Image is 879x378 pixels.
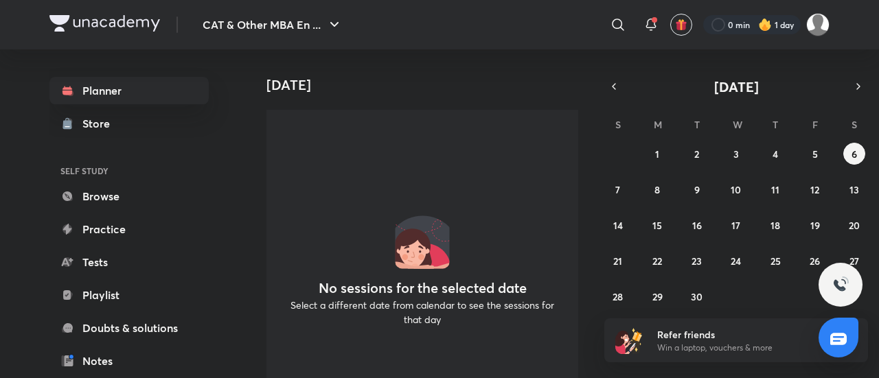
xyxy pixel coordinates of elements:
[655,147,659,161] abbr: September 1, 2025
[770,255,781,268] abbr: September 25, 2025
[731,183,741,196] abbr: September 10, 2025
[733,118,742,131] abbr: Wednesday
[607,214,629,236] button: September 14, 2025
[652,255,662,268] abbr: September 22, 2025
[810,183,819,196] abbr: September 12, 2025
[646,250,668,272] button: September 22, 2025
[49,347,209,375] a: Notes
[266,77,589,93] h4: [DATE]
[733,147,739,161] abbr: September 3, 2025
[686,250,708,272] button: September 23, 2025
[731,255,741,268] abbr: September 24, 2025
[725,178,747,200] button: September 10, 2025
[692,255,702,268] abbr: September 23, 2025
[843,214,865,236] button: September 20, 2025
[804,178,826,200] button: September 12, 2025
[49,110,209,137] a: Store
[849,219,860,232] abbr: September 20, 2025
[646,285,668,307] button: September 29, 2025
[607,285,629,307] button: September 28, 2025
[686,214,708,236] button: September 16, 2025
[849,183,859,196] abbr: September 13, 2025
[49,281,209,309] a: Playlist
[764,178,786,200] button: September 11, 2025
[691,290,703,303] abbr: September 30, 2025
[624,77,849,96] button: [DATE]
[764,214,786,236] button: September 18, 2025
[694,183,700,196] abbr: September 9, 2025
[764,250,786,272] button: September 25, 2025
[812,147,818,161] abbr: September 5, 2025
[615,118,621,131] abbr: Sunday
[615,327,643,354] img: referral
[731,219,740,232] abbr: September 17, 2025
[852,118,857,131] abbr: Saturday
[613,290,623,303] abbr: September 28, 2025
[843,143,865,165] button: September 6, 2025
[843,178,865,200] button: September 13, 2025
[49,159,209,182] h6: SELF STUDY
[714,78,759,96] span: [DATE]
[670,14,692,36] button: avatar
[654,183,660,196] abbr: September 8, 2025
[613,219,623,232] abbr: September 14, 2025
[675,19,687,31] img: avatar
[686,143,708,165] button: September 2, 2025
[49,314,209,342] a: Doubts & solutions
[49,15,160,32] img: Company Logo
[49,248,209,276] a: Tests
[652,290,663,303] abbr: September 29, 2025
[49,182,209,210] a: Browse
[395,214,450,269] img: No events
[686,178,708,200] button: September 9, 2025
[49,15,160,35] a: Company Logo
[852,147,857,161] abbr: September 6, 2025
[657,342,826,354] p: Win a laptop, vouchers & more
[804,143,826,165] button: September 5, 2025
[615,183,620,196] abbr: September 7, 2025
[725,250,747,272] button: September 24, 2025
[764,143,786,165] button: September 4, 2025
[804,250,826,272] button: September 26, 2025
[646,214,668,236] button: September 15, 2025
[804,214,826,236] button: September 19, 2025
[810,219,820,232] abbr: September 19, 2025
[283,298,562,327] p: Select a different date from calendar to see the sessions for that day
[806,13,830,36] img: Avinash Tibrewal
[832,276,849,293] img: ttu
[82,115,118,132] div: Store
[812,118,818,131] abbr: Friday
[49,77,209,104] a: Planner
[770,219,780,232] abbr: September 18, 2025
[771,183,779,196] abbr: September 11, 2025
[319,280,527,296] h4: No sessions for the selected date
[773,118,778,131] abbr: Thursday
[607,250,629,272] button: September 21, 2025
[657,327,826,342] h6: Refer friends
[194,11,351,38] button: CAT & Other MBA En ...
[694,118,700,131] abbr: Tuesday
[773,147,778,161] abbr: September 4, 2025
[849,255,859,268] abbr: September 27, 2025
[725,214,747,236] button: September 17, 2025
[646,178,668,200] button: September 8, 2025
[810,255,820,268] abbr: September 26, 2025
[692,219,702,232] abbr: September 16, 2025
[843,250,865,272] button: September 27, 2025
[694,147,699,161] abbr: September 2, 2025
[654,118,662,131] abbr: Monday
[725,143,747,165] button: September 3, 2025
[646,143,668,165] button: September 1, 2025
[613,255,622,268] abbr: September 21, 2025
[49,215,209,243] a: Practice
[652,219,662,232] abbr: September 15, 2025
[758,18,772,32] img: streak
[607,178,629,200] button: September 7, 2025
[686,285,708,307] button: September 30, 2025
